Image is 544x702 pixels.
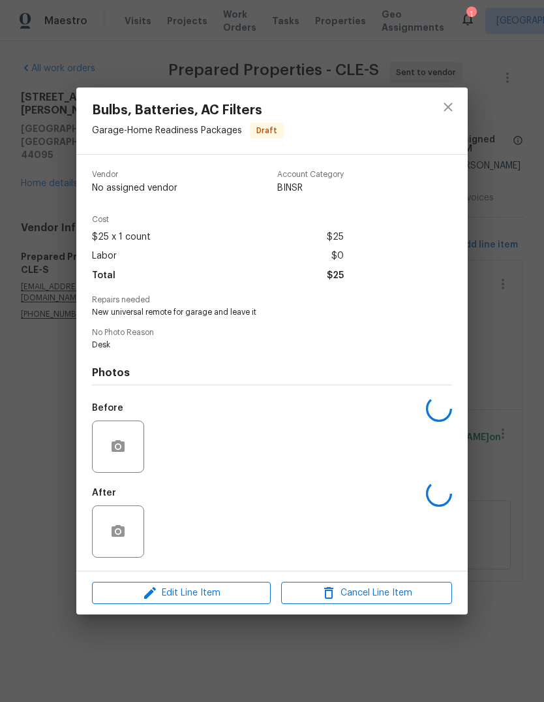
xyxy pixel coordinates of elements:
[331,247,344,266] span: $0
[92,582,271,605] button: Edit Line Item
[432,91,464,123] button: close
[92,103,284,118] span: Bulbs, Batteries, AC Filters
[92,340,416,351] span: Desk
[92,404,123,413] h5: Before
[327,228,344,247] span: $25
[92,266,115,285] span: Total
[277,170,344,179] span: Account Category
[92,328,452,337] span: No Photo Reason
[96,585,267,601] span: Edit Line Item
[285,585,448,601] span: Cancel Line Item
[327,266,344,285] span: $25
[92,247,117,266] span: Labor
[92,307,416,318] span: New universal remote for garage and leave it
[281,582,452,605] button: Cancel Line Item
[92,170,177,179] span: Vendor
[92,126,242,135] span: Garage - Home Readiness Packages
[92,228,151,247] span: $25 x 1 count
[92,296,452,304] span: Repairs needed
[92,215,344,224] span: Cost
[92,488,116,498] h5: After
[251,124,282,137] span: Draft
[92,366,452,379] h4: Photos
[466,8,476,21] div: 1
[92,182,177,195] span: No assigned vendor
[277,182,344,195] span: BINSR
